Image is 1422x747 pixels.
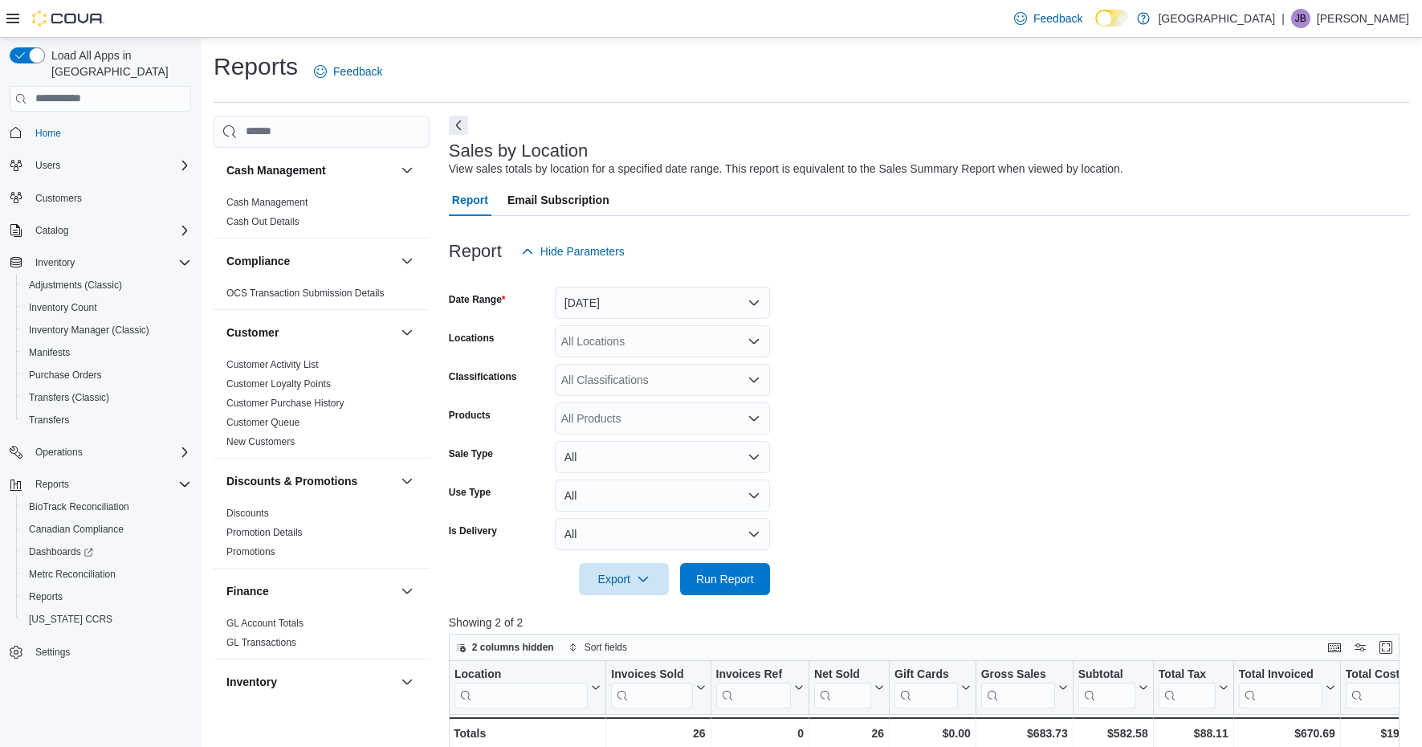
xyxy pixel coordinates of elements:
[1291,9,1310,28] div: Jordan Barber
[214,355,430,458] div: Customer
[715,724,803,743] div: 0
[748,373,760,386] button: Open list of options
[226,398,344,409] a: Customer Purchase History
[1078,724,1147,743] div: $582.58
[29,124,67,143] a: Home
[748,335,760,348] button: Open list of options
[35,256,75,269] span: Inventory
[894,724,971,743] div: $0.00
[22,610,119,629] a: [US_STATE] CCRS
[16,563,198,586] button: Metrc Reconciliation
[226,325,279,341] h3: Customer
[29,475,191,494] span: Reports
[814,667,884,708] button: Net Sold
[22,298,104,317] a: Inventory Count
[29,523,124,536] span: Canadian Compliance
[472,641,554,654] span: 2 columns hidden
[1325,638,1344,657] button: Keyboard shortcuts
[562,638,634,657] button: Sort fields
[22,542,100,561] a: Dashboards
[22,276,191,295] span: Adjustments (Classic)
[226,674,394,690] button: Inventory
[10,115,191,706] nav: Complex example
[226,473,357,489] h3: Discounts & Promotions
[22,343,76,362] a: Manifests
[29,643,76,662] a: Settings
[3,186,198,210] button: Customers
[32,10,104,27] img: Cova
[22,365,191,385] span: Purchase Orders
[214,284,430,309] div: Compliance
[29,123,191,143] span: Home
[29,545,93,558] span: Dashboards
[397,582,417,601] button: Finance
[226,325,394,341] button: Customer
[22,298,191,317] span: Inventory Count
[29,414,69,427] span: Transfers
[22,542,191,561] span: Dashboards
[981,667,1055,708] div: Gross Sales
[214,51,298,83] h1: Reports
[16,364,198,386] button: Purchase Orders
[29,568,116,581] span: Metrc Reconciliation
[214,193,430,238] div: Cash Management
[555,480,770,512] button: All
[16,386,198,409] button: Transfers (Classic)
[29,369,102,382] span: Purchase Orders
[814,667,871,708] div: Net Sold
[22,520,191,539] span: Canadian Compliance
[1158,667,1215,708] div: Total Tax
[715,667,790,708] div: Invoices Ref
[333,63,382,80] span: Feedback
[696,571,754,587] span: Run Report
[29,253,81,272] button: Inventory
[16,319,198,341] button: Inventory Manager (Classic)
[1158,667,1215,682] div: Total Tax
[22,365,108,385] a: Purchase Orders
[585,641,627,654] span: Sort fields
[226,637,296,648] a: GL Transactions
[579,563,669,595] button: Export
[1281,9,1285,28] p: |
[1238,667,1322,682] div: Total Invoiced
[226,378,331,390] a: Customer Loyalty Points
[22,520,130,539] a: Canadian Compliance
[449,447,493,460] label: Sale Type
[226,583,269,599] h3: Finance
[22,497,136,516] a: BioTrack Reconciliation
[226,417,299,428] a: Customer Queue
[3,640,198,663] button: Settings
[1095,10,1129,27] input: Dark Mode
[29,443,89,462] button: Operations
[748,412,760,425] button: Open list of options
[3,441,198,463] button: Operations
[22,276,128,295] a: Adjustments (Classic)
[454,667,588,708] div: Location
[226,288,385,299] a: OCS Transaction Submission Details
[611,667,705,708] button: Invoices Sold
[22,388,191,407] span: Transfers (Classic)
[226,253,394,269] button: Compliance
[16,496,198,518] button: BioTrack Reconciliation
[226,359,319,370] a: Customer Activity List
[454,724,601,743] div: Totals
[29,221,75,240] button: Catalog
[22,388,116,407] a: Transfers (Classic)
[29,301,97,314] span: Inventory Count
[449,486,491,499] label: Use Type
[29,642,191,662] span: Settings
[450,638,560,657] button: 2 columns hidden
[449,293,506,306] label: Date Range
[35,446,83,459] span: Operations
[16,274,198,296] button: Adjustments (Classic)
[35,478,69,491] span: Reports
[16,296,198,319] button: Inventory Count
[3,154,198,177] button: Users
[16,586,198,608] button: Reports
[1376,638,1396,657] button: Enter fullscreen
[452,184,488,216] span: Report
[3,121,198,145] button: Home
[1346,667,1408,682] div: Total Cost
[715,667,790,682] div: Invoices Ref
